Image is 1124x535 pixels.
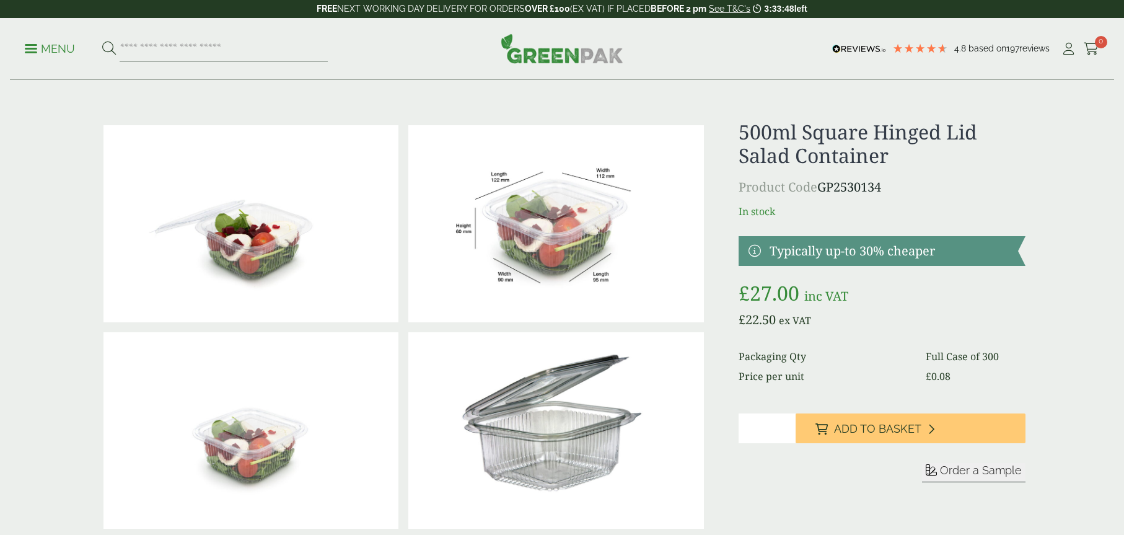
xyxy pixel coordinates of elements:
[525,4,570,14] strong: OVER £100
[1084,43,1099,55] i: Cart
[25,42,75,56] p: Menu
[103,125,398,322] img: 500ml Square Hinged Salad Container Open
[317,4,337,14] strong: FREE
[804,288,848,304] span: inc VAT
[954,43,968,53] span: 4.8
[940,464,1022,477] span: Order a Sample
[739,349,911,364] dt: Packaging Qty
[739,204,1025,219] p: In stock
[926,369,951,383] bdi: 0.08
[739,311,776,328] bdi: 22.50
[408,125,703,322] img: SaladBox_500
[926,349,1025,364] dd: Full Case of 300
[1006,43,1019,53] span: 197
[25,42,75,54] a: Menu
[926,369,931,383] span: £
[739,369,911,384] dt: Price per unit
[739,280,750,306] span: £
[739,311,745,328] span: £
[501,33,623,63] img: GreenPak Supplies
[739,179,817,195] span: Product Code
[968,43,1006,53] span: Based on
[1095,36,1107,48] span: 0
[1019,43,1050,53] span: reviews
[103,332,398,529] img: 500ml Square Hinged Salad Container Closed
[739,280,799,306] bdi: 27.00
[709,4,750,14] a: See T&C's
[779,314,811,327] span: ex VAT
[1061,43,1076,55] i: My Account
[832,45,886,53] img: REVIEWS.io
[408,332,703,529] img: 500ml Square Hinged Lid Salad Container 0
[739,120,1025,168] h1: 500ml Square Hinged Lid Salad Container
[796,413,1025,443] button: Add to Basket
[922,463,1025,482] button: Order a Sample
[794,4,807,14] span: left
[1084,40,1099,58] a: 0
[764,4,794,14] span: 3:33:48
[739,178,1025,197] p: GP2530134
[892,43,948,54] div: 4.79 Stars
[651,4,706,14] strong: BEFORE 2 pm
[834,422,921,436] span: Add to Basket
